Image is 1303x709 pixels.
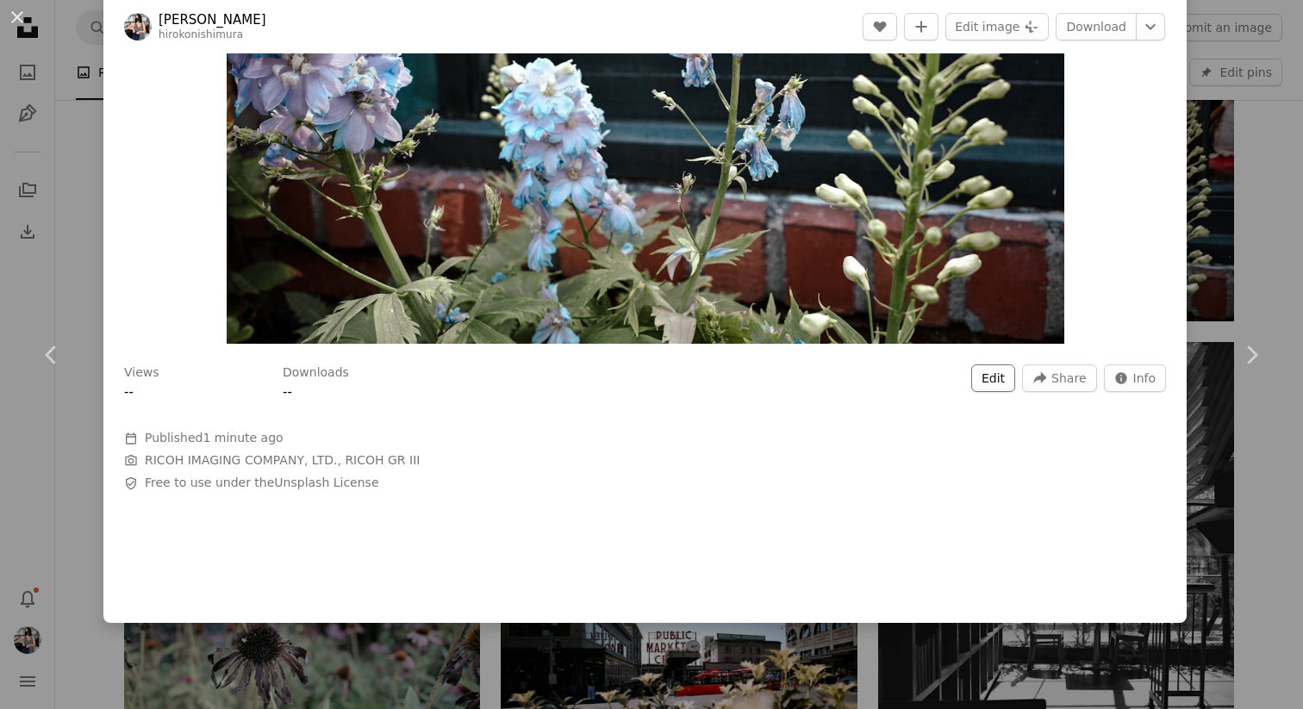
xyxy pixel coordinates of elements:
[145,431,284,445] span: Published
[1133,365,1156,391] span: Info
[159,28,243,40] a: hirokonishimura
[1136,13,1165,40] button: Choose download size
[124,382,134,402] button: --
[1200,272,1303,438] a: Next
[971,364,1015,392] button: Edit
[283,384,292,400] span: --
[904,13,938,40] button: Add to Collection
[283,364,349,382] h3: Downloads
[274,476,378,489] a: Unsplash License
[863,13,897,40] button: Like
[203,431,283,445] time: August 27, 2025 at 10:12:12 AM PDT
[124,384,134,400] span: --
[145,475,379,492] span: Free to use under the
[1022,364,1096,392] button: Share this image
[945,13,1049,40] button: Edit image
[283,382,292,402] button: --
[159,11,266,28] a: [PERSON_NAME]
[145,452,420,470] button: RICOH IMAGING COMPANY, LTD., RICOH GR III
[1056,13,1137,40] a: Download
[1104,364,1167,392] button: Stats about this image
[1051,365,1086,391] span: Share
[124,13,152,40] img: Go to Hiroko Nishimura's profile
[124,364,159,382] h3: Views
